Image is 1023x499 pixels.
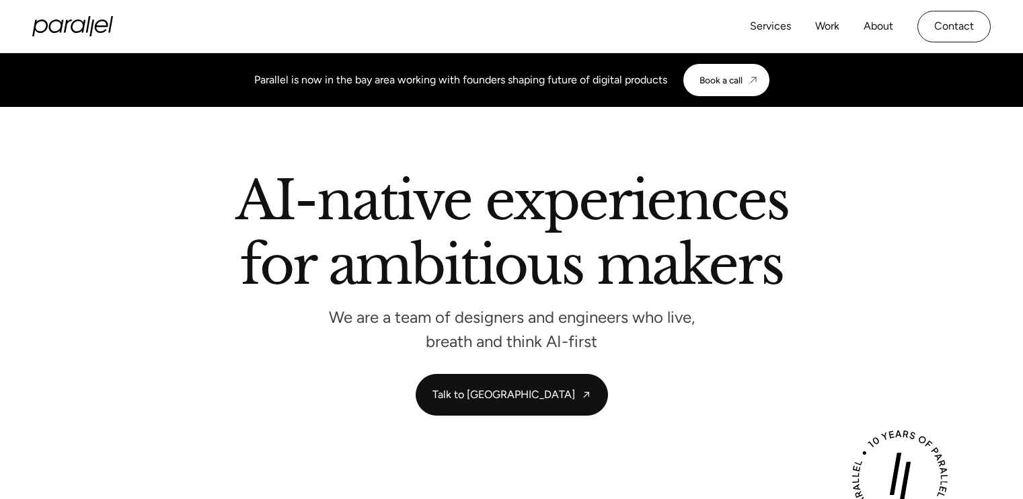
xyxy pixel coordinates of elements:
[748,75,759,85] img: CTA arrow image
[128,174,895,297] h2: AI-native experiences for ambitious makers
[32,16,113,36] a: home
[310,311,714,347] p: We are a team of designers and engineers who live, breath and think AI-first
[917,11,991,42] a: Contact
[815,17,839,36] a: Work
[864,17,893,36] a: About
[254,72,667,88] div: Parallel is now in the bay area working with founders shaping future of digital products
[683,64,769,96] a: Book a call
[750,17,791,36] a: Services
[699,75,743,85] div: Book a call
